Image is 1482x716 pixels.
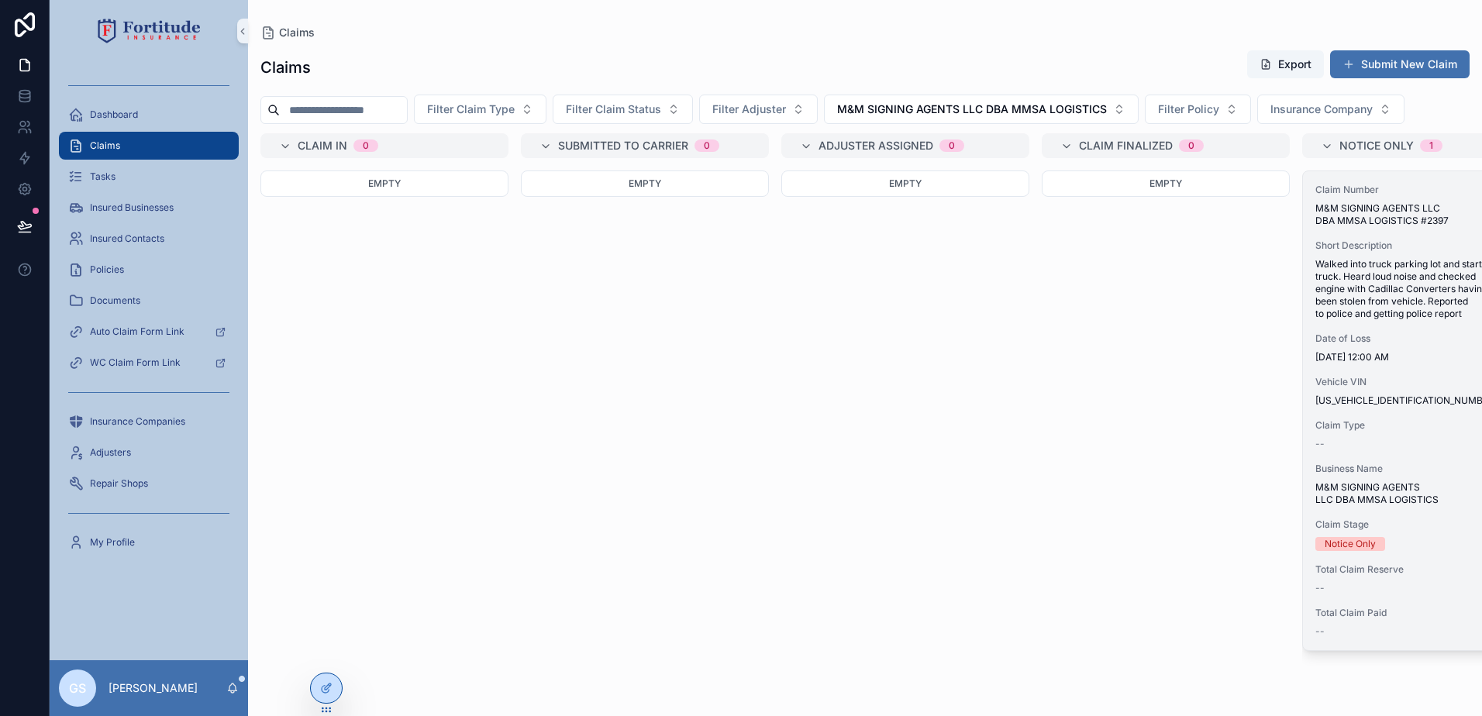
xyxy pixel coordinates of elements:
button: Select Button [1257,95,1404,124]
span: Claim Finalized [1079,138,1173,153]
span: Auto Claim Form Link [90,325,184,338]
span: Repair Shops [90,477,148,490]
div: 0 [363,139,369,152]
span: My Profile [90,536,135,549]
span: Filter Adjuster [712,102,786,117]
div: 0 [704,139,710,152]
span: Filter Claim Type [427,102,515,117]
span: -- [1315,625,1325,638]
a: Auto Claim Form Link [59,318,239,346]
span: Empty [1149,177,1182,189]
a: Repair Shops [59,470,239,497]
span: Notice Only [1339,138,1414,153]
a: Claims [59,132,239,160]
button: Select Button [1145,95,1251,124]
span: -- [1315,582,1325,594]
span: Insured Contacts [90,232,164,245]
a: Insurance Companies [59,408,239,435]
span: Empty [368,177,401,189]
a: My Profile [59,528,239,556]
div: 1 [1429,139,1433,152]
a: Adjusters [59,439,239,466]
button: Select Button [414,95,546,124]
span: Documents [90,294,140,307]
button: Submit New Claim [1330,50,1470,78]
span: Submitted to Carrier [558,138,688,153]
a: Documents [59,287,239,315]
span: Filter Claim Status [566,102,661,117]
span: Empty [889,177,922,189]
p: [PERSON_NAME] [109,680,198,696]
span: Insurance Companies [90,415,185,428]
button: Select Button [699,95,818,124]
span: M&M SIGNING AGENTS LLC DBA MMSA LOGISTICS [837,102,1107,117]
div: 0 [1188,139,1194,152]
img: App logo [98,19,201,43]
span: Claims [279,25,315,40]
span: Insured Businesses [90,201,174,214]
button: Select Button [553,95,693,124]
button: Select Button [824,95,1139,124]
span: Empty [629,177,661,189]
span: Policies [90,263,124,276]
span: Claims [90,139,120,152]
span: -- [1315,438,1325,450]
a: WC Claim Form Link [59,349,239,377]
span: Adjusters [90,446,131,459]
div: scrollable content [50,62,248,577]
span: Filter Policy [1158,102,1219,117]
div: 0 [949,139,955,152]
span: Dashboard [90,108,138,121]
span: GS [69,679,86,697]
a: Tasks [59,163,239,191]
span: Claim In [298,138,347,153]
span: Insurance Company [1270,102,1373,117]
button: Export [1247,50,1324,78]
div: Notice Only [1325,537,1376,551]
a: Insured Contacts [59,225,239,253]
a: Policies [59,256,239,284]
span: Tasks [90,170,115,183]
h1: Claims [260,57,311,78]
a: Claims [260,25,315,40]
a: Insured Businesses [59,194,239,222]
span: Adjuster Assigned [819,138,933,153]
a: Dashboard [59,101,239,129]
span: WC Claim Form Link [90,356,181,369]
